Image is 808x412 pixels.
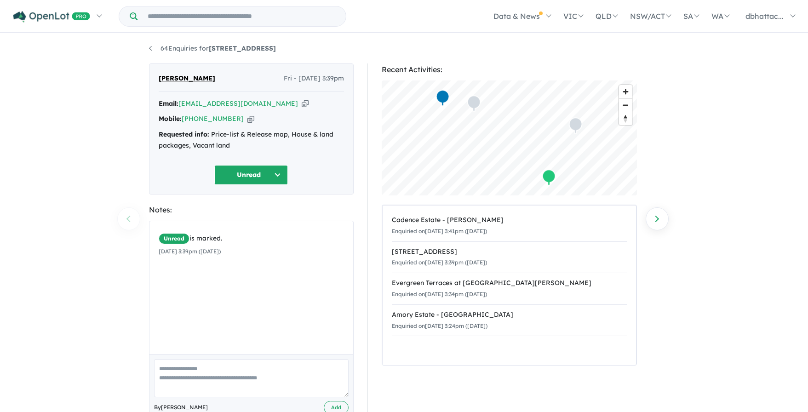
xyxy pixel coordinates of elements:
button: Zoom in [619,85,632,98]
span: By [PERSON_NAME] [154,403,208,412]
nav: breadcrumb [149,43,659,54]
div: Map marker [542,169,556,186]
button: Copy [247,114,254,124]
small: Enquiried on [DATE] 3:34pm ([DATE]) [392,291,487,298]
button: Zoom out [619,98,632,112]
span: Fri - [DATE] 3:39pm [284,73,344,84]
input: Try estate name, suburb, builder or developer [139,6,344,26]
small: Enquiried on [DATE] 3:39pm ([DATE]) [392,259,487,266]
a: [EMAIL_ADDRESS][DOMAIN_NAME] [178,99,298,108]
div: Amory Estate - [GEOGRAPHIC_DATA] [392,309,627,320]
button: Reset bearing to north [619,112,632,125]
div: Cadence Estate - [PERSON_NAME] [392,215,627,226]
strong: [STREET_ADDRESS] [209,44,276,52]
strong: Email: [159,99,178,108]
button: Unread [214,165,288,185]
canvas: Map [382,80,637,195]
small: Enquiried on [DATE] 3:41pm ([DATE]) [392,228,487,235]
div: Price-list & Release map, House & land packages, Vacant land [159,129,344,151]
a: [PHONE_NUMBER] [182,114,244,123]
span: Unread [159,233,189,244]
a: 64Enquiries for[STREET_ADDRESS] [149,44,276,52]
small: [DATE] 3:39pm ([DATE]) [159,248,221,255]
div: Map marker [568,117,582,134]
strong: Requested info: [159,130,209,138]
span: dbhattac... [745,11,784,21]
img: Openlot PRO Logo White [13,11,90,23]
span: [PERSON_NAME] [159,73,215,84]
div: Map marker [467,95,481,112]
strong: Mobile: [159,114,182,123]
a: Amory Estate - [GEOGRAPHIC_DATA]Enquiried on[DATE] 3:24pm ([DATE]) [392,304,627,337]
div: Notes: [149,204,354,216]
small: Enquiried on [DATE] 3:24pm ([DATE]) [392,322,487,329]
a: Cadence Estate - [PERSON_NAME]Enquiried on[DATE] 3:41pm ([DATE]) [392,210,627,242]
a: [STREET_ADDRESS]Enquiried on[DATE] 3:39pm ([DATE]) [392,241,627,274]
div: Recent Activities: [382,63,637,76]
div: is marked. [159,233,351,244]
div: [STREET_ADDRESS] [392,246,627,257]
button: Copy [302,99,309,109]
a: Evergreen Terraces at [GEOGRAPHIC_DATA][PERSON_NAME]Enquiried on[DATE] 3:34pm ([DATE]) [392,273,627,305]
div: Evergreen Terraces at [GEOGRAPHIC_DATA][PERSON_NAME] [392,278,627,289]
span: Zoom out [619,99,632,112]
div: Map marker [436,90,449,107]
